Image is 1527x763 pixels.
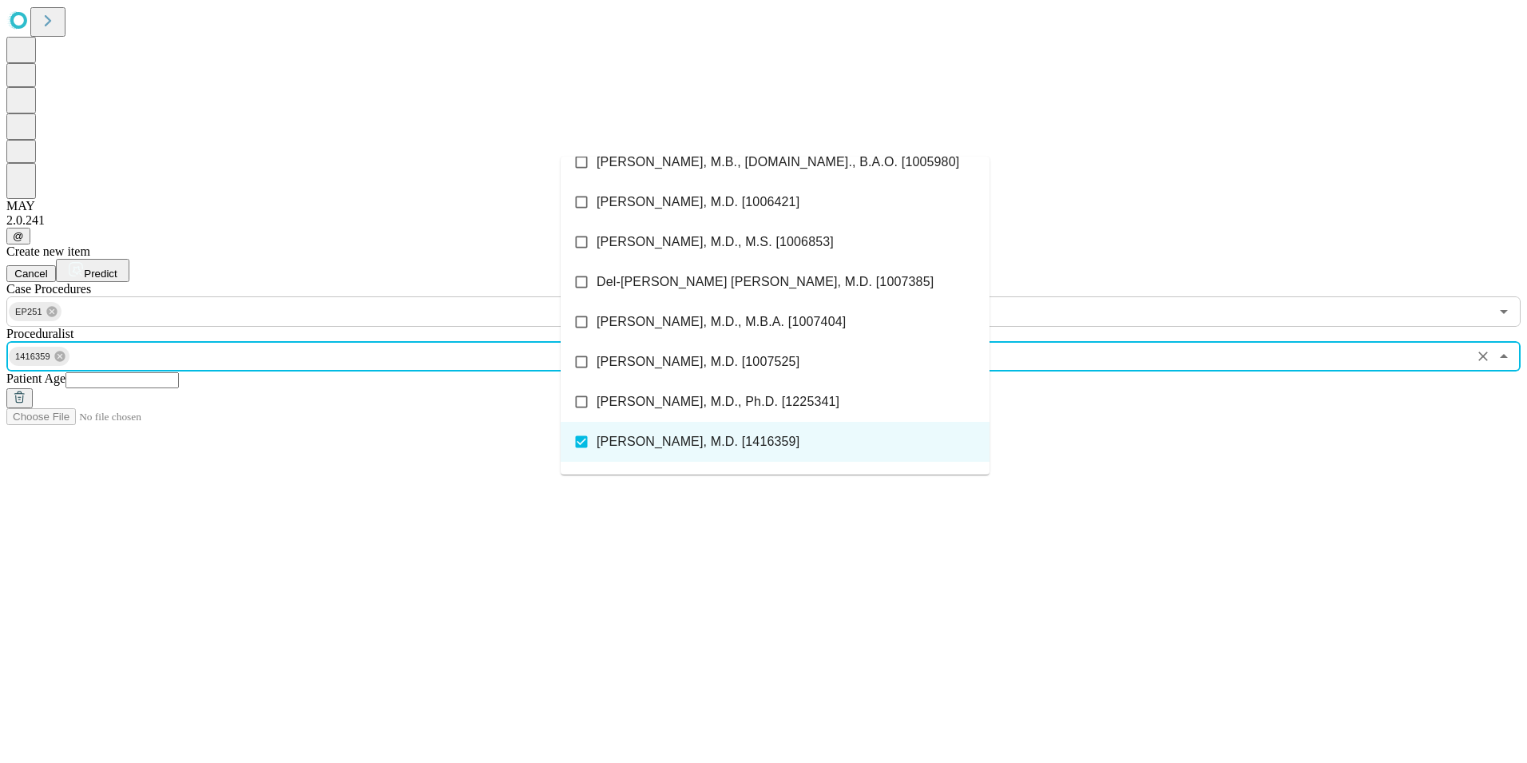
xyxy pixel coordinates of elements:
[6,282,91,296] span: Scheduled Procedure
[6,213,1521,228] div: 2.0.241
[9,303,49,321] span: EP251
[56,259,129,282] button: Predict
[597,432,799,451] span: [PERSON_NAME], M.D. [1416359]
[1493,300,1515,323] button: Open
[9,302,61,321] div: EP251
[597,312,846,332] span: [PERSON_NAME], M.D., M.B.A. [1007404]
[597,352,799,372] span: [PERSON_NAME], M.D. [1007525]
[597,193,799,212] span: [PERSON_NAME], M.D. [1006421]
[6,372,65,385] span: Patient Age
[6,327,73,340] span: Proceduralist
[84,268,117,280] span: Predict
[14,268,48,280] span: Cancel
[597,392,839,411] span: [PERSON_NAME], M.D., Ph.D. [1225341]
[1493,345,1515,368] button: Close
[597,472,837,491] span: [MEDICAL_DATA], Mayo, M.D. [1502690]
[6,199,1521,213] div: MAY
[597,272,934,292] span: Del-[PERSON_NAME] [PERSON_NAME], M.D. [1007385]
[6,265,56,282] button: Cancel
[1472,345,1494,368] button: Clear
[6,228,30,244] button: @
[6,244,90,258] span: Create new item
[9,347,69,366] div: 1416359
[597,232,834,252] span: [PERSON_NAME], M.D., M.S. [1006853]
[9,348,57,366] span: 1416359
[597,153,959,172] span: [PERSON_NAME], M.B., [DOMAIN_NAME]., B.A.O. [1005980]
[13,230,24,242] span: @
